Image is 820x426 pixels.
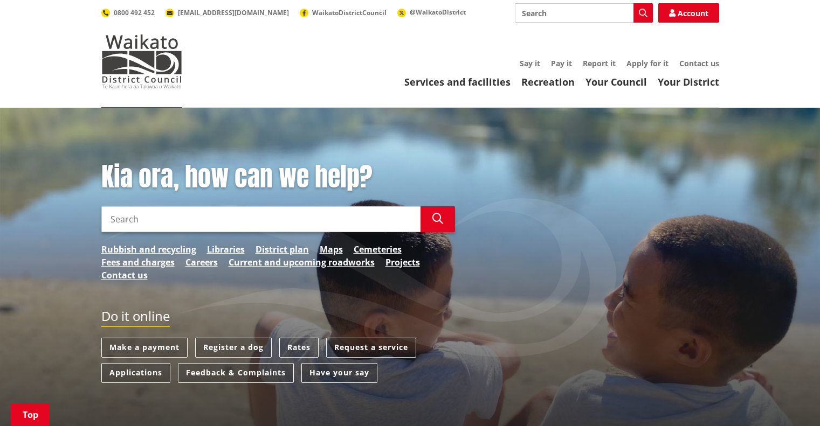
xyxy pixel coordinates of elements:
input: Search input [515,3,653,23]
a: Report it [583,58,616,68]
a: Services and facilities [404,75,511,88]
a: WaikatoDistrictCouncil [300,8,387,17]
a: Contact us [101,269,148,282]
h1: Kia ora, how can we help? [101,162,455,193]
iframe: Messenger Launcher [770,381,809,420]
a: Apply for it [626,58,669,68]
a: Applications [101,363,170,383]
span: WaikatoDistrictCouncil [312,8,387,17]
a: Cemeteries [354,243,402,256]
a: District plan [256,243,309,256]
a: Rates [279,338,319,358]
a: Account [658,3,719,23]
a: Contact us [679,58,719,68]
a: Register a dog [195,338,272,358]
h2: Do it online [101,309,170,327]
img: Waikato District Council - Te Kaunihera aa Takiwaa o Waikato [101,34,182,88]
a: Feedback & Complaints [178,363,294,383]
a: @WaikatoDistrict [397,8,466,17]
a: Top [11,403,50,426]
a: Careers [185,256,218,269]
input: Search input [101,206,421,232]
a: Current and upcoming roadworks [229,256,375,269]
a: [EMAIL_ADDRESS][DOMAIN_NAME] [166,8,289,17]
a: Your Council [585,75,647,88]
span: @WaikatoDistrict [410,8,466,17]
span: [EMAIL_ADDRESS][DOMAIN_NAME] [178,8,289,17]
a: Libraries [207,243,245,256]
a: Fees and charges [101,256,175,269]
span: 0800 492 452 [114,8,155,17]
a: Say it [520,58,540,68]
a: Maps [320,243,343,256]
a: Request a service [326,338,416,358]
a: Your District [658,75,719,88]
a: Recreation [521,75,575,88]
a: Projects [385,256,420,269]
a: Have your say [301,363,377,383]
a: Rubbish and recycling [101,243,196,256]
a: Make a payment [101,338,188,358]
a: Pay it [551,58,572,68]
a: 0800 492 452 [101,8,155,17]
